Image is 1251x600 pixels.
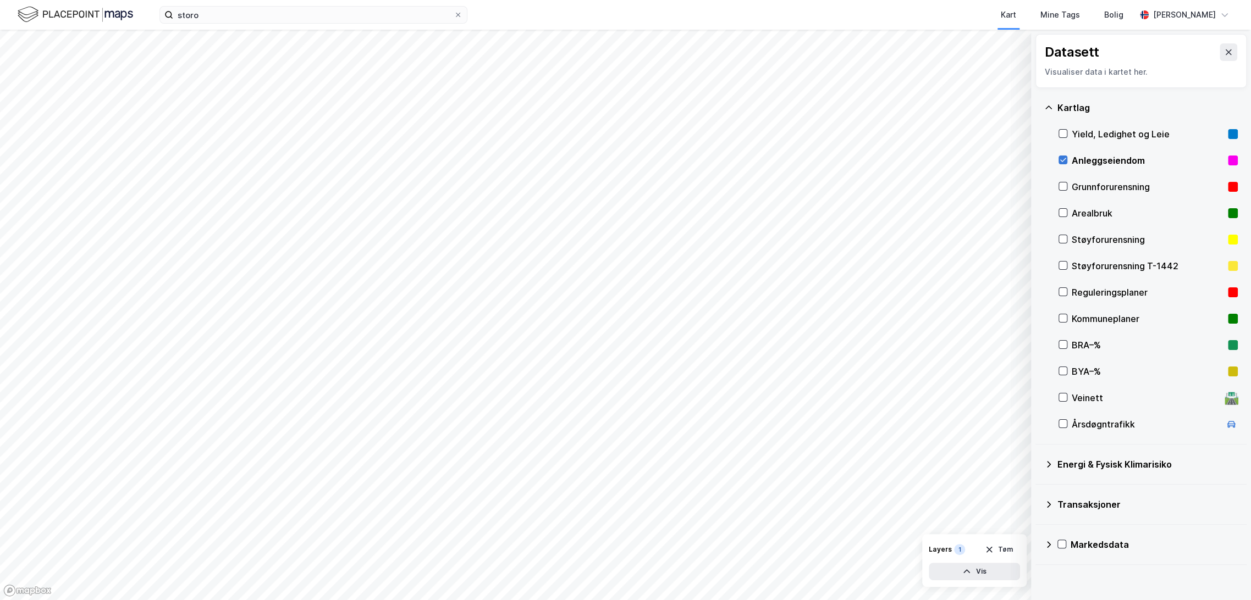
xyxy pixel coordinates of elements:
[1072,127,1224,141] div: Yield, Ledighet og Leie
[1153,8,1216,21] div: [PERSON_NAME]
[3,584,52,597] a: Mapbox homepage
[929,545,952,554] div: Layers
[1045,65,1237,79] div: Visualiser data i kartet her.
[1040,8,1080,21] div: Mine Tags
[1072,365,1224,378] div: BYA–%
[1072,259,1224,273] div: Støyforurensning T-1442
[1072,312,1224,325] div: Kommuneplaner
[978,541,1020,558] button: Tøm
[1104,8,1123,21] div: Bolig
[1072,418,1220,431] div: Årsdøgntrafikk
[173,7,454,23] input: Søk på adresse, matrikkel, gårdeiere, leietakere eller personer
[1072,233,1224,246] div: Støyforurensning
[1057,498,1238,511] div: Transaksjoner
[1045,43,1099,61] div: Datasett
[1072,338,1224,352] div: BRA–%
[1072,207,1224,220] div: Arealbruk
[1072,180,1224,193] div: Grunnforurensning
[1072,154,1224,167] div: Anleggseiendom
[1072,286,1224,299] div: Reguleringsplaner
[954,544,965,555] div: 1
[1196,547,1251,600] iframe: Chat Widget
[1072,391,1220,404] div: Veinett
[1196,547,1251,600] div: Kontrollprogram for chat
[1224,391,1239,405] div: 🛣️
[1057,101,1238,114] div: Kartlag
[1071,538,1238,551] div: Markedsdata
[18,5,133,24] img: logo.f888ab2527a4732fd821a326f86c7f29.svg
[929,563,1020,580] button: Vis
[1001,8,1016,21] div: Kart
[1057,458,1238,471] div: Energi & Fysisk Klimarisiko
